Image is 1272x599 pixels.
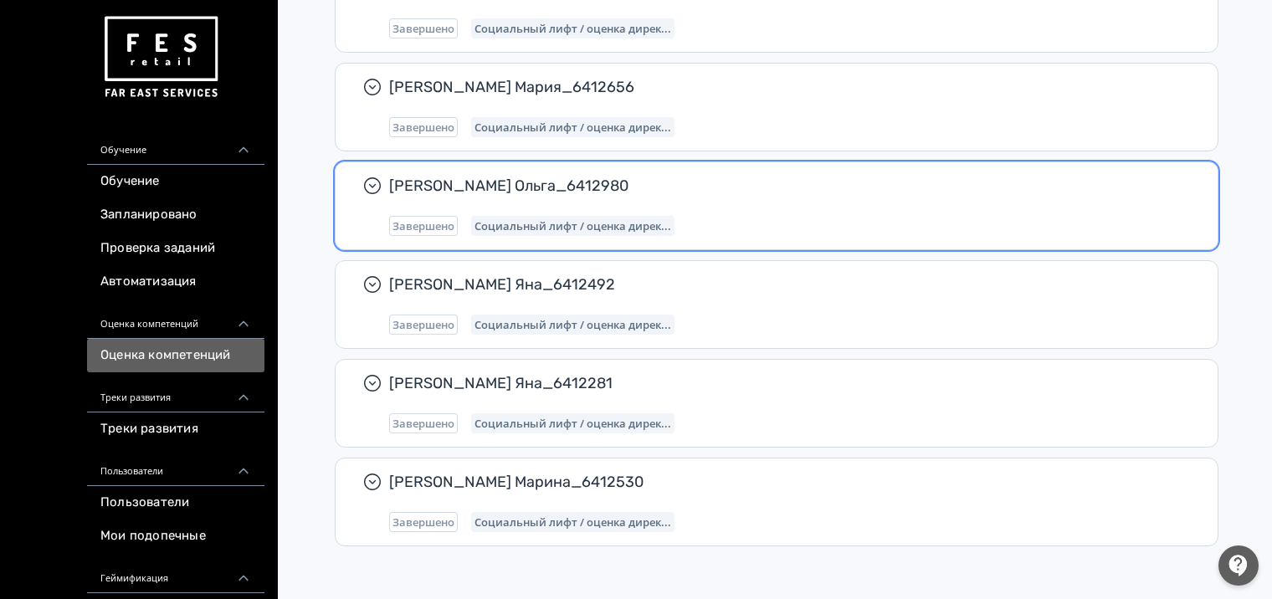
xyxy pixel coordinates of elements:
a: Обучение [87,165,264,198]
span: Социальный лифт / оценка директора магазина [474,219,671,233]
a: Запланировано [87,198,264,232]
img: https://files.teachbase.ru/system/account/57463/logo/medium-936fc5084dd2c598f50a98b9cbe0469a.png [100,10,221,105]
span: Завершено [392,515,454,529]
div: Треки развития [87,372,264,412]
span: [PERSON_NAME] Яна_6412492 [389,274,1177,294]
a: Пользователи [87,486,264,520]
a: Треки развития [87,412,264,446]
a: Мои подопечные [87,520,264,553]
span: [PERSON_NAME] Яна_6412281 [389,373,1177,393]
span: Социальный лифт / оценка директора магазина [474,22,671,35]
span: Социальный лифт / оценка директора магазина [474,120,671,134]
div: Пользователи [87,446,264,486]
span: [PERSON_NAME] Марина_6412530 [389,472,1177,492]
a: Оценка компетенций [87,339,264,372]
span: Социальный лифт / оценка директора магазина [474,318,671,331]
span: [PERSON_NAME] Ольга_6412980 [389,176,1177,196]
span: Завершено [392,22,454,35]
span: [PERSON_NAME] Мария_6412656 [389,77,1177,97]
a: Автоматизация [87,265,264,299]
span: Социальный лифт / оценка директора магазина [474,515,671,529]
span: Завершено [392,120,454,134]
a: Проверка заданий [87,232,264,265]
div: Обучение [87,125,264,165]
span: Завершено [392,318,454,331]
span: Завершено [392,417,454,430]
div: Оценка компетенций [87,299,264,339]
div: Геймификация [87,553,264,593]
span: Социальный лифт / оценка директора магазина [474,417,671,430]
span: Завершено [392,219,454,233]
